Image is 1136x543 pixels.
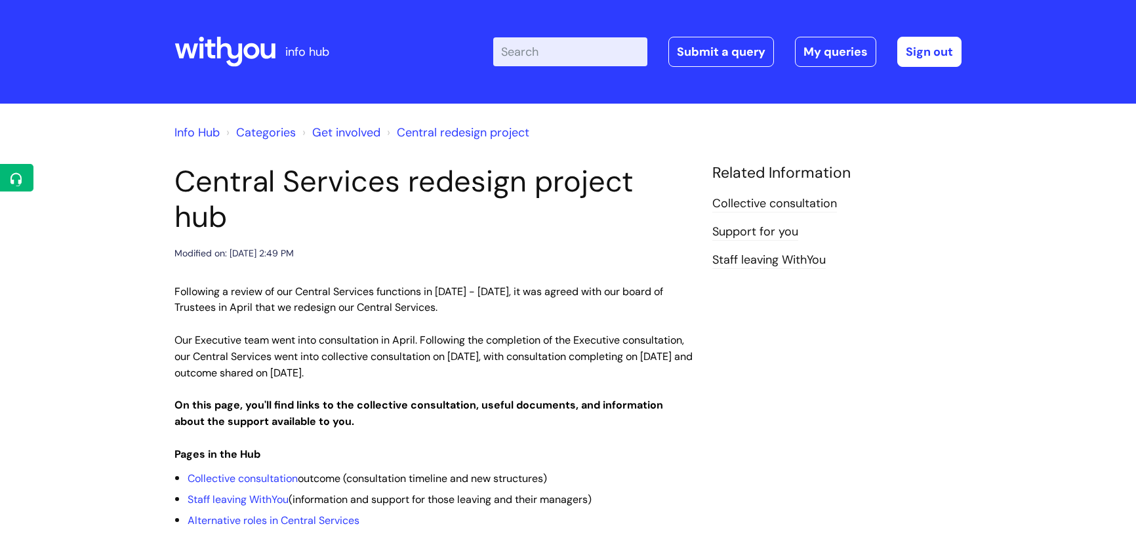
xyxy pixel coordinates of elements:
[174,125,220,140] a: Info Hub
[712,252,826,269] a: Staff leaving WithYou
[174,285,663,315] span: Following a review of our Central Services functions in [DATE] - [DATE], it was agreed with our b...
[397,125,529,140] a: Central redesign project
[188,472,547,485] span: outcome (consultation timeline and new structures)
[493,37,962,67] div: | -
[312,125,380,140] a: Get involved
[188,493,289,506] a: Staff leaving WithYou
[174,164,693,235] h1: Central Services redesign project hub
[668,37,774,67] a: Submit a query
[174,447,260,461] strong: Pages in the Hub
[897,37,962,67] a: Sign out
[174,333,693,380] span: Our Executive team went into consultation in April. Following the completion of the Executive con...
[174,245,294,262] div: Modified on: [DATE] 2:49 PM
[188,472,298,485] a: Collective consultation
[299,122,380,143] li: Get involved
[795,37,876,67] a: My queries
[236,125,296,140] a: Categories
[188,513,359,527] a: Alternative roles in Central Services
[712,224,798,241] a: Support for you
[223,122,296,143] li: Solution home
[712,164,962,182] h4: Related Information
[712,195,837,212] a: Collective consultation
[285,41,329,62] p: info hub
[188,493,592,506] span: (information and support for those leaving and their managers)
[174,398,663,428] strong: On this page, you'll find links to the collective consultation, useful documents, and information...
[384,122,529,143] li: Central redesign project
[493,37,647,66] input: Search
